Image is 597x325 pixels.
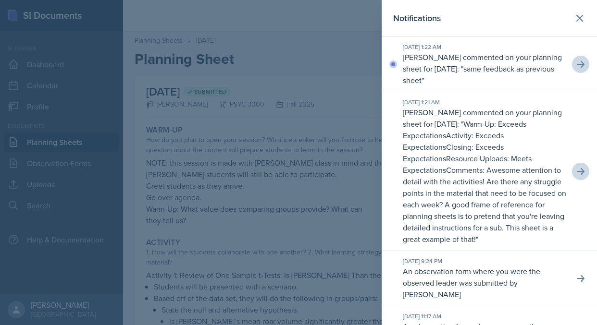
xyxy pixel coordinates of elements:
[403,312,566,321] div: [DATE] 11:17 AM
[403,265,566,300] p: An observation form where you were the observed leader was submitted by [PERSON_NAME]
[403,63,554,85] p: same feedback as previous sheet
[403,51,566,86] p: [PERSON_NAME] commented on your planning sheet for [DATE]: " "
[403,43,566,51] div: [DATE] 1:22 AM
[403,119,526,141] p: Warm-Up: Exceeds Expectations
[403,153,532,175] p: Resource Uploads: Meets Expectations
[403,142,504,164] p: Closing: Exceeds Expectations
[403,98,566,107] div: [DATE] 1:21 AM
[403,257,566,265] div: [DATE] 9:24 PM
[403,165,566,244] p: Comments: Awesome attention to detail with the activities! Are there any struggle points in the m...
[403,130,504,152] p: Activity: Exceeds Expectations
[403,107,566,245] p: [PERSON_NAME] commented on your planning sheet for [DATE]: " "
[393,12,441,25] h2: Notifications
